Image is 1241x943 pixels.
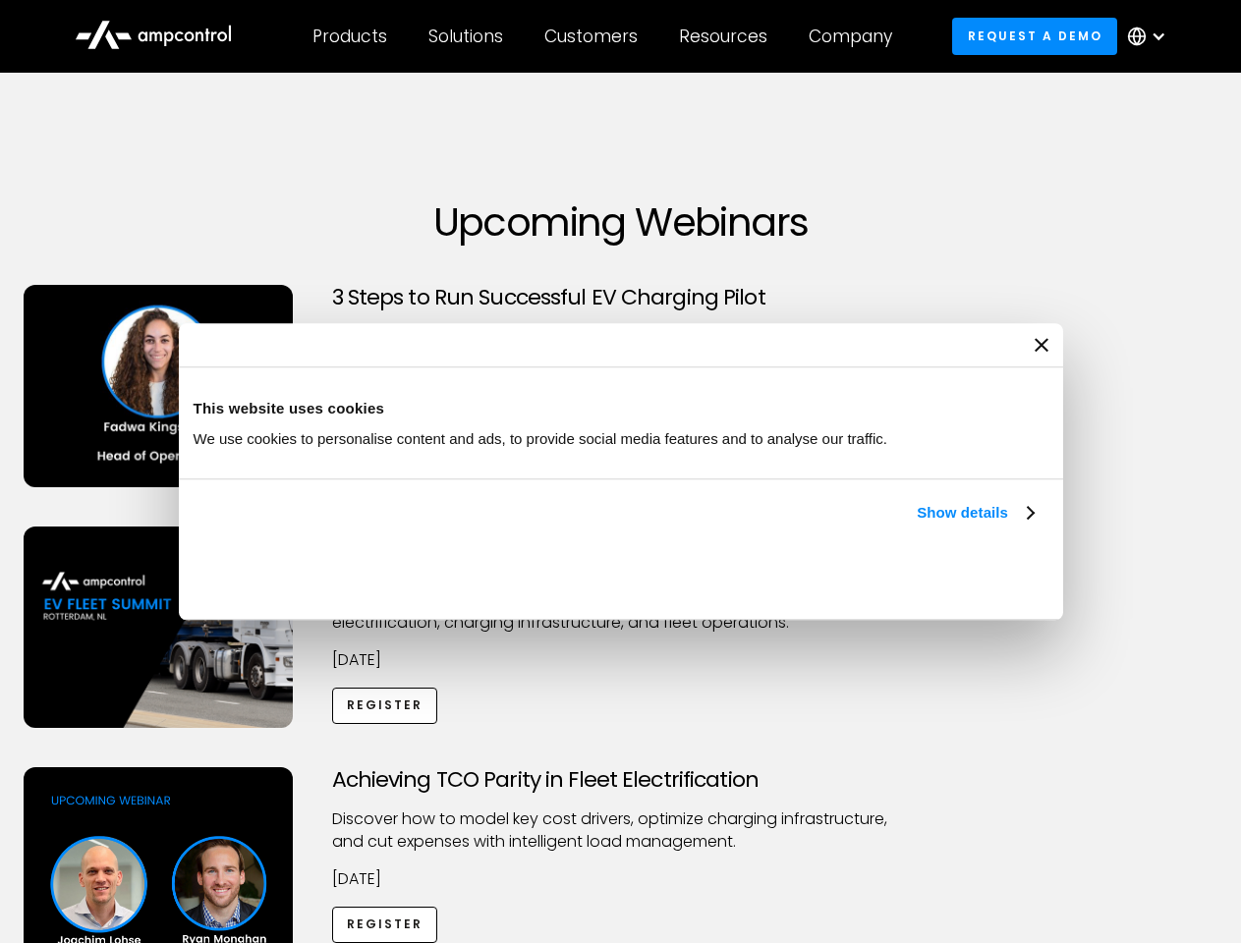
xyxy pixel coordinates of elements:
[544,26,638,47] div: Customers
[332,285,910,310] h3: 3 Steps to Run Successful EV Charging Pilot
[809,26,892,47] div: Company
[312,26,387,47] div: Products
[428,26,503,47] div: Solutions
[24,198,1218,246] h1: Upcoming Webinars
[194,430,888,447] span: We use cookies to personalise content and ads, to provide social media features and to analyse ou...
[952,18,1117,54] a: Request a demo
[917,501,1033,525] a: Show details
[332,808,910,853] p: Discover how to model key cost drivers, optimize charging infrastructure, and cut expenses with i...
[332,649,910,671] p: [DATE]
[679,26,767,47] div: Resources
[1035,338,1048,352] button: Close banner
[194,397,1048,420] div: This website uses cookies
[332,767,910,793] h3: Achieving TCO Parity in Fleet Electrification
[332,907,438,943] a: Register
[759,547,1041,604] button: Okay
[332,688,438,724] a: Register
[332,868,910,890] p: [DATE]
